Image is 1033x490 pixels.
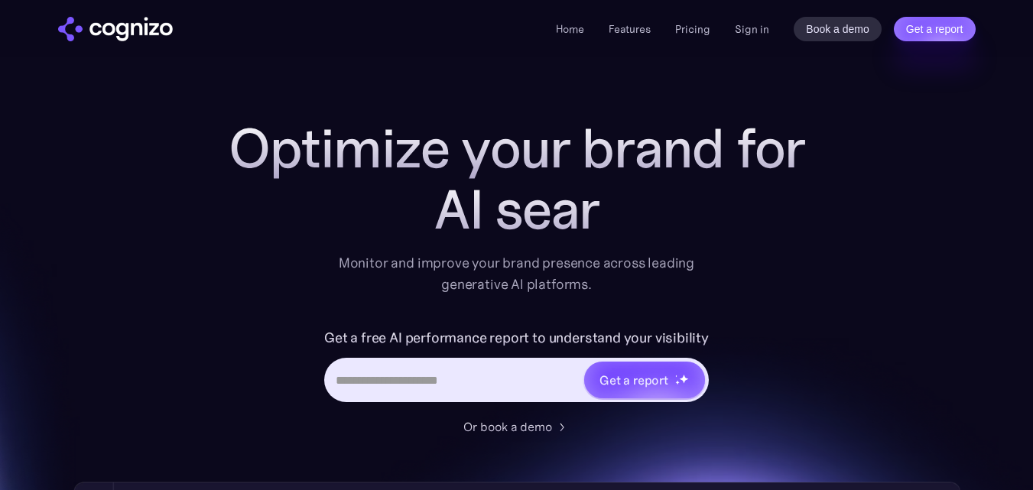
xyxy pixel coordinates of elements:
[794,17,882,41] a: Book a demo
[675,375,677,377] img: star
[211,179,823,240] div: AI sear
[324,326,709,350] label: Get a free AI performance report to understand your visibility
[679,374,689,384] img: star
[599,371,668,389] div: Get a report
[583,360,707,400] a: Get a reportstarstarstar
[211,118,823,179] h1: Optimize your brand for
[556,22,584,36] a: Home
[463,417,570,436] a: Or book a demo
[735,20,769,38] a: Sign in
[675,22,710,36] a: Pricing
[329,252,705,295] div: Monitor and improve your brand presence across leading generative AI platforms.
[58,17,173,41] img: cognizo logo
[609,22,651,36] a: Features
[463,417,552,436] div: Or book a demo
[324,326,709,410] form: Hero URL Input Form
[894,17,976,41] a: Get a report
[675,380,681,385] img: star
[58,17,173,41] a: home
